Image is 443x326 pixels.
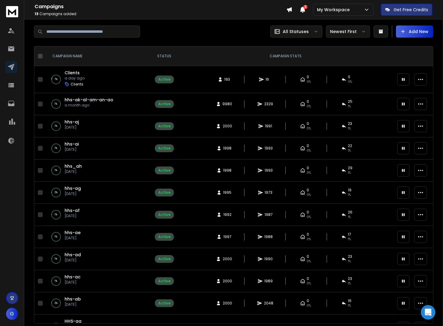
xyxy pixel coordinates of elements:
span: 1 % [348,215,351,220]
td: 1%hhs-ai[DATE] [45,137,151,160]
p: 2 % [55,190,58,196]
span: 23 [348,254,352,259]
a: hhs-ae [65,230,81,236]
span: 17 [348,232,351,237]
div: Active [158,146,171,151]
a: hhs-aj [65,119,79,125]
td: 1%hhs-af[DATE] [45,204,151,226]
a: Clients [65,70,80,76]
span: 1989 [265,279,273,284]
div: Open Intercom Messenger [421,305,435,320]
span: 0 [307,75,309,79]
th: STATUS [151,46,178,66]
span: 0% [307,193,311,197]
span: 1995 [223,190,232,195]
p: [DATE] [65,236,81,240]
span: 1992 [223,212,231,217]
div: Active [158,77,171,82]
span: 22 [348,143,352,148]
p: 1 % [55,212,58,218]
a: hhs-ab [65,296,81,302]
p: Clients [71,82,83,87]
span: 0% [307,303,311,308]
a: hhs-ak-al-am-an-ao [65,97,113,103]
span: 16 [266,77,272,82]
span: 0% [307,259,311,264]
span: 1 % [348,104,351,109]
span: 1 % [348,303,351,308]
td: 1%hhs-ae[DATE] [45,226,151,248]
p: a day ago [65,76,85,81]
span: 1997 [223,234,231,239]
span: 1990 [265,257,273,261]
button: Get Free Credits [381,4,432,16]
span: hhs-ad [65,252,81,258]
span: 0% [307,79,311,84]
span: 0 [307,166,309,170]
a: hhs-ai [65,141,79,147]
span: 193 [225,77,231,82]
span: 1987 [265,212,273,217]
span: 1 % [348,170,351,175]
td: 1%hhs_ah[DATE] [45,160,151,182]
span: 26 [348,210,353,215]
th: CAMPAIGN STATS [178,46,394,66]
td: 1%hhs-ad[DATE] [45,248,151,270]
span: 2000 [223,279,232,284]
p: 1 % [55,278,58,284]
p: Get Free Credits [394,7,428,13]
span: 25 [348,99,353,104]
span: 0% [307,126,311,131]
p: [DATE] [65,302,81,307]
span: 0 [307,276,309,281]
span: 0% [307,170,311,175]
a: HHS-aa [65,318,82,324]
span: 0% [307,281,311,286]
p: a month ago [65,103,113,108]
span: G [6,308,18,320]
span: 0 [307,99,309,104]
p: 7 % [55,76,58,82]
p: [DATE] [65,258,81,263]
span: 0 % [348,79,352,84]
th: CAMPAIGN NAME [45,46,151,66]
span: 2329 [264,102,273,106]
p: 1 % [55,167,58,173]
p: All Statuses [283,29,309,35]
p: [DATE] [65,147,79,152]
span: 1998 [223,168,232,173]
td: 7%Clientsa day agoClients [45,66,151,93]
td: 1%hhs-aj[DATE] [45,115,151,137]
a: hhs-ag [65,185,81,191]
a: hhs_ah [65,163,82,169]
h1: Campaigns [35,3,286,10]
p: [DATE] [65,280,81,285]
span: 0 [307,254,309,259]
p: 1 % [55,234,58,240]
p: 1 % [55,145,58,151]
span: 2048 [264,301,273,306]
p: My Workspace [317,7,352,13]
div: Active [158,212,171,217]
p: [DATE] [65,169,82,174]
span: 1 % [348,259,351,264]
span: 23 [348,276,352,281]
span: 0 [307,121,309,126]
button: Newest First [326,25,370,38]
span: 1 % [348,193,351,197]
span: 13 [35,11,38,16]
p: [DATE] [65,191,81,196]
p: 1 % [55,101,58,107]
span: 2000 [223,257,232,261]
td: 1%hhs-ac[DATE] [45,270,151,292]
span: 2000 [223,301,232,306]
div: Active [158,257,171,261]
img: logo [6,6,18,17]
